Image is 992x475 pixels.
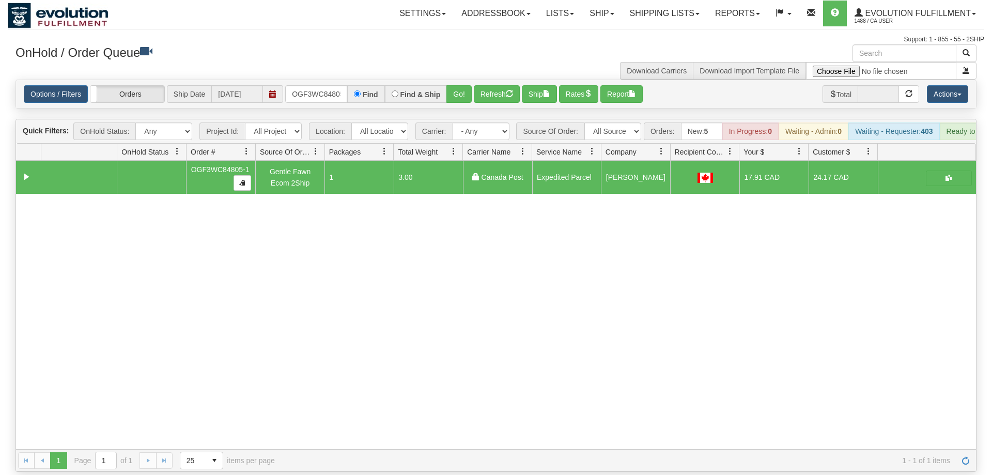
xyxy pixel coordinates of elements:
span: 3.00 [398,173,412,181]
a: Recipient Country filter column settings [721,143,739,160]
strong: 403 [921,127,933,135]
label: Quick Filters: [23,126,69,136]
a: Total Weight filter column settings [445,143,462,160]
a: Packages filter column settings [376,143,393,160]
label: Find & Ship [400,91,441,98]
a: Customer $ filter column settings [860,143,877,160]
span: Order # [191,147,215,157]
img: CA [698,173,713,183]
span: Canada Post [482,173,523,181]
button: Rates [559,85,599,103]
span: Project Id: [199,122,245,140]
span: Source Of Order: [516,122,584,140]
a: Collapse [20,171,33,183]
button: Search [956,44,977,62]
td: 17.91 CAD [739,161,809,194]
span: Customer $ [813,147,850,157]
strong: 5 [704,127,708,135]
span: Company [606,147,637,157]
span: OnHold Status: [73,122,135,140]
div: Waiting - Requester: [848,122,939,140]
img: logo1488.jpg [8,3,109,28]
span: Carrier: [415,122,453,140]
a: Lists [538,1,582,26]
input: Page 1 [96,452,116,469]
td: 24.17 CAD [809,161,878,194]
div: Gentle Fawn Ecom 2Ship [260,166,320,189]
input: Import [806,62,956,80]
span: 1 [329,173,333,181]
a: Download Import Template File [700,67,799,75]
span: Page sizes drop down [180,452,223,469]
span: Total [823,85,858,103]
button: Report [600,85,643,103]
h3: OnHold / Order Queue [16,44,488,59]
a: Addressbook [454,1,538,26]
div: Support: 1 - 855 - 55 - 2SHIP [8,35,984,44]
span: Packages [329,147,361,157]
button: Copy to clipboard [234,175,251,191]
td: [PERSON_NAME] [601,161,670,194]
span: Source Of Order [260,147,312,157]
span: Page of 1 [74,452,133,469]
a: Evolution Fulfillment 1488 / CA User [847,1,984,26]
span: Recipient Country [675,147,726,157]
span: Service Name [536,147,582,157]
div: Waiting - Admin: [779,122,848,140]
span: 1488 / CA User [855,16,932,26]
strong: 0 [768,127,772,135]
span: Page 1 [50,452,67,469]
a: Your $ filter column settings [791,143,808,160]
a: Ship [582,1,622,26]
span: Ship Date [167,85,211,103]
span: OGF3WC84805-1 [191,165,250,174]
button: Refresh [474,85,520,103]
a: Order # filter column settings [238,143,255,160]
a: Settings [392,1,454,26]
a: Reports [707,1,768,26]
td: Expedited Parcel [532,161,601,194]
a: Carrier Name filter column settings [514,143,532,160]
span: Your $ [743,147,764,157]
span: OnHold Status [121,147,168,157]
a: Shipping lists [622,1,707,26]
input: Order # [285,85,347,103]
span: select [206,452,223,469]
div: New: [681,122,722,140]
span: items per page [180,452,275,469]
span: Location: [309,122,351,140]
span: 1 - 1 of 1 items [289,456,950,465]
strong: 0 [838,127,842,135]
a: OnHold Status filter column settings [168,143,186,160]
span: Carrier Name [467,147,510,157]
iframe: chat widget [968,185,991,290]
span: Evolution Fulfillment [863,9,971,18]
label: Orders [90,86,164,102]
span: Total Weight [398,147,438,157]
div: grid toolbar [16,119,976,144]
a: Service Name filter column settings [583,143,601,160]
button: Ship [522,85,557,103]
button: Shipping Documents [926,171,972,186]
label: Find [363,91,378,98]
a: Options / Filters [24,85,88,103]
span: Orders: [644,122,681,140]
button: Go! [446,85,472,103]
div: In Progress: [722,122,779,140]
a: Download Carriers [627,67,687,75]
input: Search [853,44,956,62]
button: Actions [927,85,968,103]
span: 25 [187,455,200,466]
a: Refresh [957,452,974,469]
a: Company filter column settings [653,143,670,160]
a: Source Of Order filter column settings [307,143,324,160]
